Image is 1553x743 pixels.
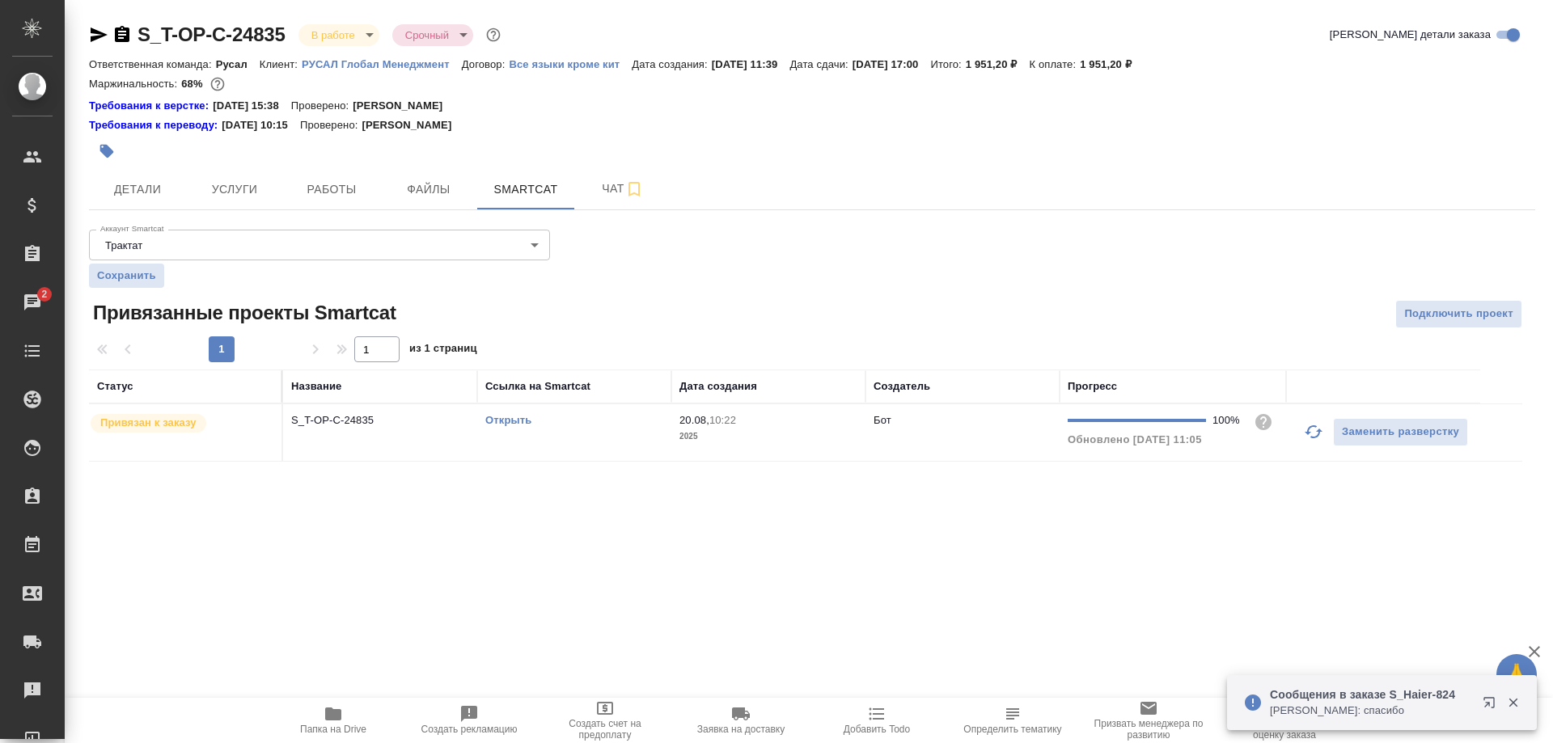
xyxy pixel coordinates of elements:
button: Обновить прогресс [1294,412,1333,451]
button: Доп статусы указывают на важность/срочность заказа [483,24,504,45]
a: РУСАЛ Глобал Менеджмент [302,57,462,70]
button: В работе [307,28,360,42]
button: Трактат [100,239,147,252]
p: Итого: [930,58,965,70]
button: 5.55 EUR; [207,74,228,95]
button: Срочный [400,28,454,42]
span: Привязанные проекты Smartcat [89,300,396,326]
p: Договор: [462,58,510,70]
button: Скопировать ссылку для ЯМессенджера [89,25,108,44]
p: Сообщения в заказе S_Haier-824 [1270,686,1472,703]
p: 1 951,20 ₽ [1080,58,1144,70]
button: Добавить тэг [89,133,125,169]
div: В работе [392,24,473,46]
span: 2 [32,286,57,302]
span: Чат [584,179,662,199]
p: Ответственная команда: [89,58,216,70]
p: S_T-OP-C-24835 [291,412,469,428]
span: Smartcat [487,179,565,200]
div: Ссылка на Smartcat [485,378,590,395]
p: 20.08, [679,414,709,426]
button: Сохранить [89,264,164,288]
span: Сохранить [97,268,156,284]
p: Дата создания: [632,58,711,70]
p: 10:22 [709,414,736,426]
div: Прогресс [1068,378,1117,395]
div: Нажми, чтобы открыть папку с инструкцией [89,98,213,114]
p: [DATE] 10:15 [222,117,300,133]
p: 68% [181,78,206,90]
p: 1 951,20 ₽ [966,58,1030,70]
button: Подключить проект [1395,300,1522,328]
span: Подключить проект [1404,305,1513,323]
div: 100% [1212,412,1241,428]
p: Все языки кроме кит [509,58,632,70]
span: Обновлено [DATE] 11:05 [1068,433,1202,445]
div: Статус [97,378,133,395]
p: Маржинальность: [89,78,181,90]
div: В работе [298,24,379,46]
p: [PERSON_NAME] [362,117,463,133]
div: Нажми, чтобы открыть папку с инструкцией [89,117,222,133]
div: Трактат [89,230,550,260]
p: Клиент: [260,58,302,70]
a: Открыть [485,414,531,426]
a: 2 [4,282,61,323]
span: из 1 страниц [409,339,477,362]
a: Требования к верстке: [89,98,213,114]
a: Требования к переводу: [89,117,222,133]
button: Скопировать ссылку [112,25,132,44]
button: Открыть в новой вкладке [1473,686,1512,725]
span: Файлы [390,179,468,200]
a: S_T-OP-C-24835 [138,23,286,45]
p: 2025 [679,428,857,445]
div: Дата создания [679,378,757,395]
p: [DATE] 17:00 [853,58,931,70]
span: [PERSON_NAME] детали заказа [1330,27,1491,43]
p: [DATE] 15:38 [213,98,291,114]
p: Бот [874,414,891,426]
svg: Подписаться [624,179,644,199]
span: Работы [293,179,370,200]
div: Создатель [874,378,930,395]
span: Заменить разверстку [1342,423,1459,441]
p: РУСАЛ Глобал Менеджмент [302,58,462,70]
span: Услуги [196,179,273,200]
p: К оплате: [1029,58,1080,70]
button: Заменить разверстку [1333,418,1468,446]
p: Проверено: [291,98,353,114]
p: [PERSON_NAME] [353,98,455,114]
p: [PERSON_NAME]: спасибо [1270,703,1472,719]
button: 🙏 [1496,654,1537,694]
p: Русал [216,58,260,70]
p: [DATE] 11:39 [712,58,790,70]
span: 🙏 [1503,657,1530,691]
p: Дата сдачи: [789,58,852,70]
button: Закрыть [1496,695,1530,710]
span: Детали [99,179,176,200]
div: Название [291,378,341,395]
p: Проверено: [300,117,362,133]
a: Все языки кроме кит [509,57,632,70]
p: Привязан к заказу [100,415,197,431]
